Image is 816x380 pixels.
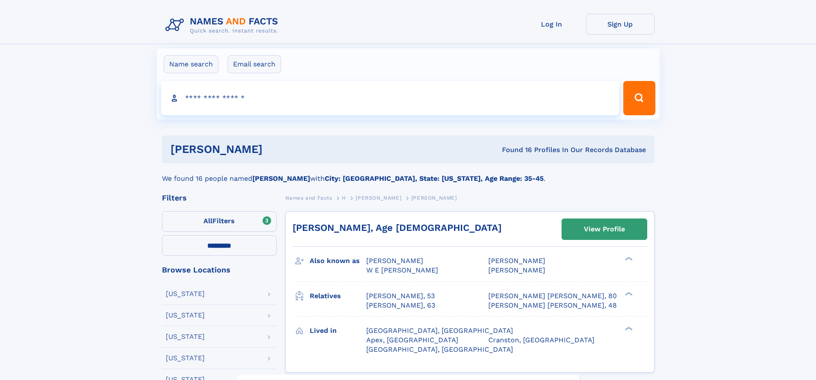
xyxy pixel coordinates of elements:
div: ❯ [623,291,633,296]
span: [PERSON_NAME] [366,257,423,265]
div: Found 16 Profiles In Our Records Database [382,145,646,155]
a: [PERSON_NAME], 53 [366,291,435,301]
div: View Profile [584,219,625,239]
div: We found 16 people named with . [162,163,655,184]
span: [PERSON_NAME] [488,257,545,265]
a: [PERSON_NAME] [PERSON_NAME], 48 [488,301,617,310]
div: ❯ [623,326,633,331]
label: Email search [227,55,281,73]
span: [PERSON_NAME] [356,195,401,201]
div: ❯ [623,256,633,262]
span: [PERSON_NAME] [411,195,457,201]
span: [GEOGRAPHIC_DATA], [GEOGRAPHIC_DATA] [366,326,513,335]
a: View Profile [562,219,647,239]
a: Sign Up [586,14,655,35]
span: Cranston, [GEOGRAPHIC_DATA] [488,336,595,344]
label: Filters [162,211,277,232]
h1: [PERSON_NAME] [170,144,383,155]
a: Names and Facts [285,192,332,203]
div: [US_STATE] [166,355,205,362]
span: H [342,195,346,201]
span: [GEOGRAPHIC_DATA], [GEOGRAPHIC_DATA] [366,345,513,353]
label: Name search [164,55,218,73]
div: Filters [162,194,277,202]
div: Browse Locations [162,266,277,274]
b: City: [GEOGRAPHIC_DATA], State: [US_STATE], Age Range: 35-45 [325,174,544,183]
div: [US_STATE] [166,290,205,297]
h3: Lived in [310,323,366,338]
a: Log In [517,14,586,35]
div: [US_STATE] [166,333,205,340]
a: [PERSON_NAME], Age [DEMOGRAPHIC_DATA] [293,222,502,233]
h3: Also known as [310,254,366,268]
a: [PERSON_NAME] [PERSON_NAME], 80 [488,291,617,301]
h3: Relatives [310,289,366,303]
button: Search Button [623,81,655,115]
a: [PERSON_NAME], 63 [366,301,435,310]
input: search input [161,81,620,115]
span: [PERSON_NAME] [488,266,545,274]
div: [US_STATE] [166,312,205,319]
a: [PERSON_NAME] [356,192,401,203]
img: Logo Names and Facts [162,14,285,37]
span: W E [PERSON_NAME] [366,266,438,274]
span: All [203,217,212,225]
span: Apex, [GEOGRAPHIC_DATA] [366,336,458,344]
a: H [342,192,346,203]
b: [PERSON_NAME] [252,174,310,183]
